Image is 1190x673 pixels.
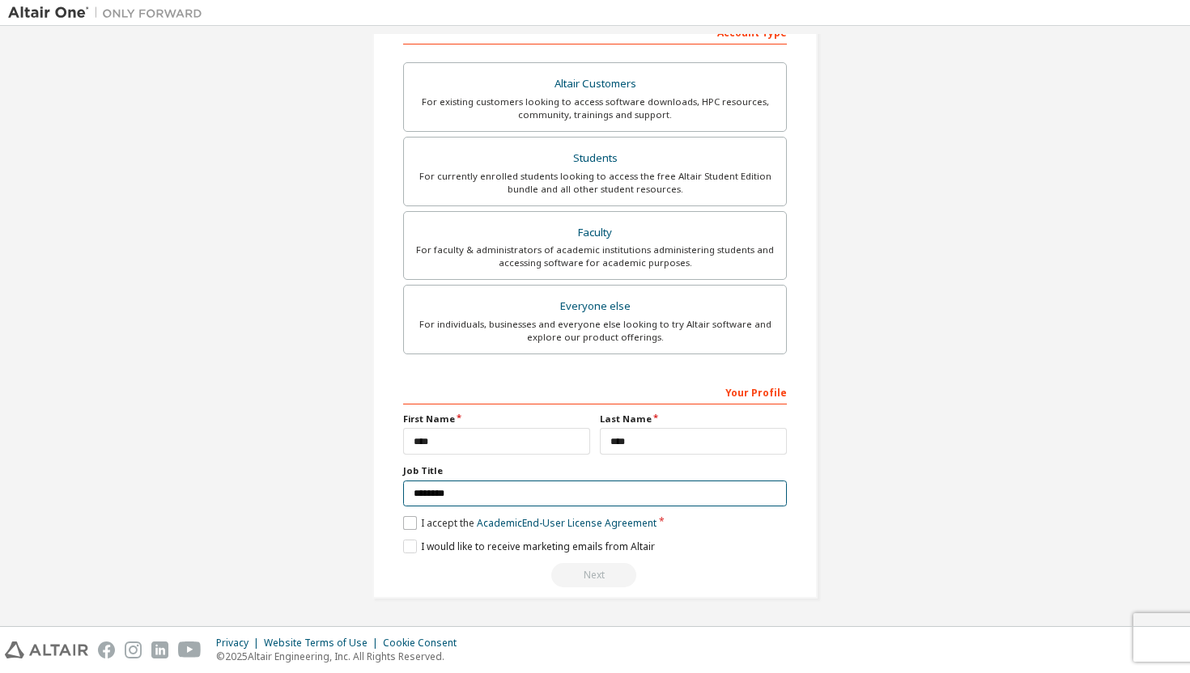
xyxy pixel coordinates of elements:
[98,641,115,658] img: facebook.svg
[125,641,142,658] img: instagram.svg
[414,95,776,121] div: For existing customers looking to access software downloads, HPC resources, community, trainings ...
[414,243,776,269] div: For faculty & administrators of academic institutions administering students and accessing softwa...
[383,637,466,650] div: Cookie Consent
[216,637,264,650] div: Privacy
[414,222,776,244] div: Faculty
[414,73,776,95] div: Altair Customers
[403,563,787,587] div: Read and acccept EULA to continue
[403,379,787,404] div: Your Profile
[8,5,210,21] img: Altair One
[403,413,590,425] label: First Name
[264,637,383,650] div: Website Terms of Use
[216,650,466,663] p: © 2025 Altair Engineering, Inc. All Rights Reserved.
[5,641,88,658] img: altair_logo.svg
[151,641,168,658] img: linkedin.svg
[403,540,655,553] label: I would like to receive marketing emails from Altair
[414,170,776,196] div: For currently enrolled students looking to access the free Altair Student Edition bundle and all ...
[403,516,657,530] label: I accept the
[600,413,787,425] label: Last Name
[477,516,657,530] a: Academic End-User License Agreement
[403,464,787,477] label: Job Title
[414,147,776,170] div: Students
[178,641,202,658] img: youtube.svg
[414,318,776,344] div: For individuals, businesses and everyone else looking to try Altair software and explore our prod...
[414,295,776,318] div: Everyone else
